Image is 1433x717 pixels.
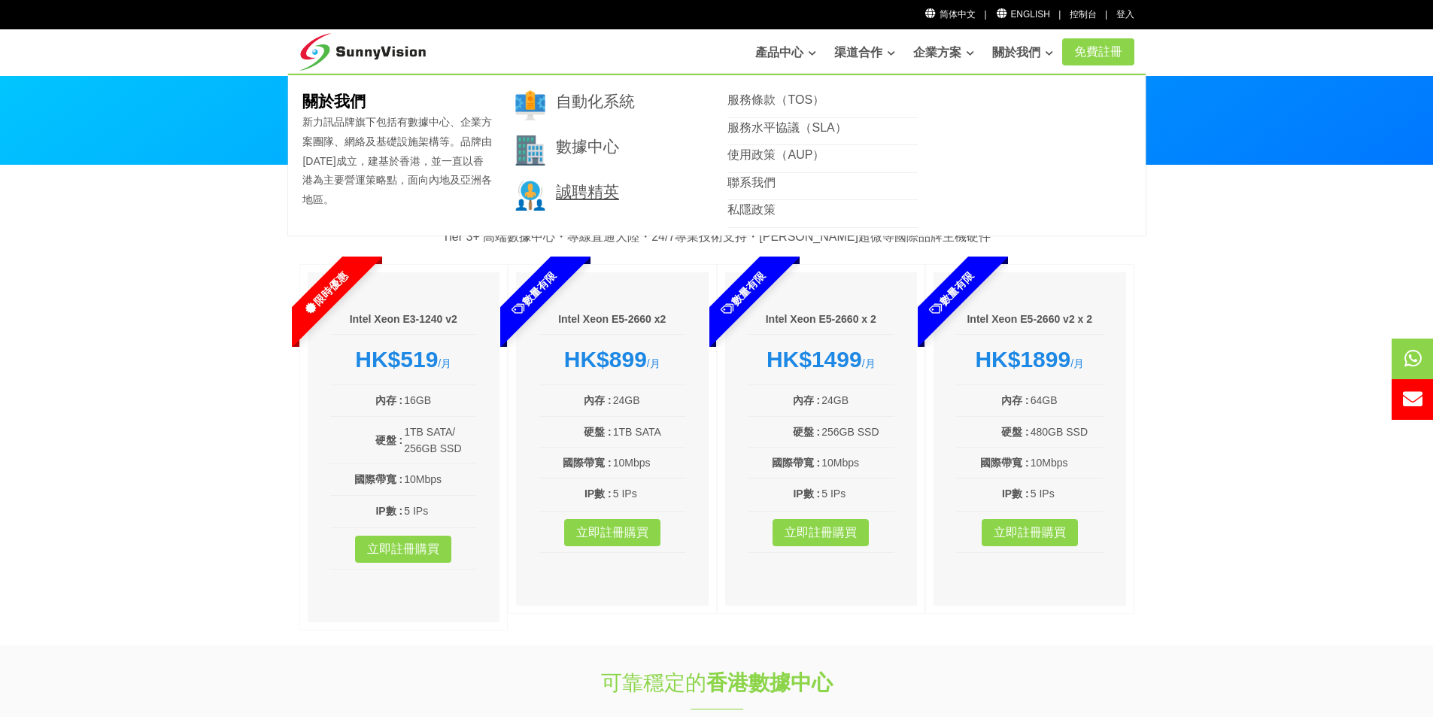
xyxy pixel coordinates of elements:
[727,148,824,161] a: 使用政策（AUP）
[1030,423,1104,441] td: 480GB SSD
[584,488,612,500] b: IP數 :
[956,346,1104,373] div: /月
[466,668,967,697] h1: 可靠穩定的
[1070,9,1097,20] a: 控制台
[1001,426,1029,438] b: 硬盤 :
[821,391,894,409] td: 24GB
[1001,394,1029,406] b: 內存 :
[748,312,895,327] h6: Intel Xeon E5-2660 x 2
[984,8,986,22] li: |
[793,394,821,406] b: 內存 :
[821,454,894,472] td: 10Mbps
[612,485,686,503] td: 5 IPs
[793,426,821,438] b: 硬盤 :
[727,121,846,134] a: 服務水平協議（SLA）
[679,230,806,357] span: 數量有限
[375,394,403,406] b: 內存 :
[755,38,816,68] a: 產品中心
[563,457,612,469] b: 國際帶寬 :
[539,312,686,327] h6: Intel Xeon E5-2660 x2
[1062,38,1134,65] a: 免費註冊
[375,505,402,517] b: IP數 :
[956,312,1104,327] h6: Intel Xeon E5-2660 v2 x 2
[772,457,821,469] b: 國際帶寬 :
[612,391,686,409] td: 24GB
[564,347,647,372] strong: HK$899
[1030,454,1104,472] td: 10Mbps
[556,93,635,110] a: 自動化系統
[888,230,1015,357] span: 數量有限
[975,347,1070,372] strong: HK$1899
[355,347,438,372] strong: HK$519
[727,203,776,216] a: 私隱政策
[262,230,388,357] span: 限時優惠
[980,457,1029,469] b: 國際帶寬 :
[584,394,612,406] b: 內存 :
[556,183,619,200] a: 誠聘精英
[515,181,545,211] img: 003-research.png
[288,74,1146,235] div: 關於我們
[612,454,686,472] td: 10Mbps
[924,9,976,20] a: 简体中文
[403,470,477,488] td: 10Mbps
[584,426,612,438] b: 硬盤 :
[330,312,478,327] h6: Intel Xeon E3-1240 v2
[1116,9,1134,20] a: 登入
[1030,485,1104,503] td: 5 IPs
[354,473,403,485] b: 國際帶寬 :
[748,346,895,373] div: /月
[471,230,597,357] span: 數量有限
[302,116,492,205] span: 新力訊品牌旗下包括有數據中心、企業方案團隊、網絡及基礎設施架構等。品牌由[DATE]成立，建基於香港，並一直以香港為主要營運策略點，面向內地及亞洲各地區。
[1030,391,1104,409] td: 64GB
[1058,8,1061,22] li: |
[403,502,477,520] td: 5 IPs
[834,38,895,68] a: 渠道合作
[706,671,833,694] strong: 香港數據中心
[992,38,1053,68] a: 關於我們
[515,90,545,120] img: 001-brand.png
[913,38,974,68] a: 企業方案
[727,176,776,189] a: 聯系我們
[767,347,862,372] strong: HK$1499
[330,346,478,373] div: /月
[355,536,451,563] a: 立即註冊購買
[793,488,820,500] b: IP數 :
[773,519,869,546] a: 立即註冊購買
[821,423,894,441] td: 256GB SSD
[515,135,545,166] img: 002-town.png
[299,227,1134,247] p: Tier 3+ 高端數據中心・專線直通大陸・24/7專業技術支持・[PERSON_NAME]超微等國際品牌主機硬件
[564,519,660,546] a: 立即註冊購買
[612,423,686,441] td: 1TB SATA
[821,485,894,503] td: 5 IPs
[556,138,619,155] a: 數據中心
[403,391,477,409] td: 16GB
[727,93,824,106] a: 服務條款（TOS）
[1105,8,1107,22] li: |
[539,346,686,373] div: /月
[995,9,1050,20] a: English
[375,434,403,446] b: 硬盤 :
[403,423,477,458] td: 1TB SATA/ 256GB SSD
[1002,488,1029,500] b: IP數 :
[982,519,1078,546] a: 立即註冊購買
[302,93,366,110] b: 關於我們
